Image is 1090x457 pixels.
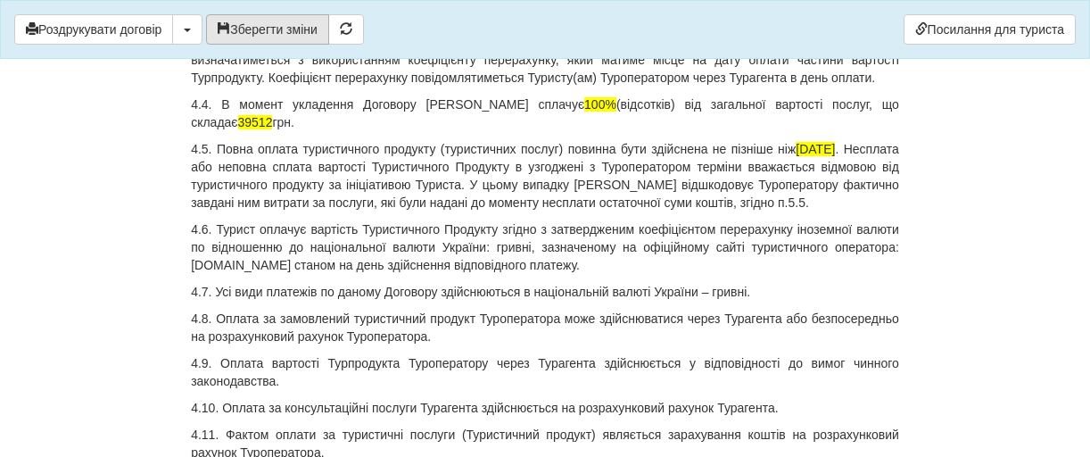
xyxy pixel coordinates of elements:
[191,354,899,390] p: 4.9. Оплата вартості Турпродукта Туроператору через Турагента здійснюється у відповідності до вим...
[191,310,899,345] p: 4.8. Оплата за замовлений туристичний продукт Туроператора може здійснюватися через Турагента або...
[238,115,273,129] span: 39512
[191,140,899,212] p: 4.5. Повна оплата туристичного продукту (туристичних послуг) повинна бути здійснена не пізніше ні...
[796,142,835,156] span: [DATE]
[14,14,173,45] button: Роздрукувати договір
[584,97,616,112] span: 100%
[191,96,899,131] p: 4.4. В момент укладення Договору [PERSON_NAME] сплачує (відсотків) від загальної вартості послуг,...
[191,220,899,274] p: 4.6. Турист оплачує вартість Туристичного Продукту згідно з затвердженим коефіцієнтом перерахунку...
[191,283,899,301] p: 4.7. Усі види платежів по даному Договору здійснюються в національній валюті України – гривні.
[206,14,329,45] button: Зберегти зміни
[904,14,1076,45] a: Посилання для туриста
[191,399,899,417] p: 4.10. Оплата за консультаційні послуги Турагента здійснюється на розрахунковий рахунок Турагента.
